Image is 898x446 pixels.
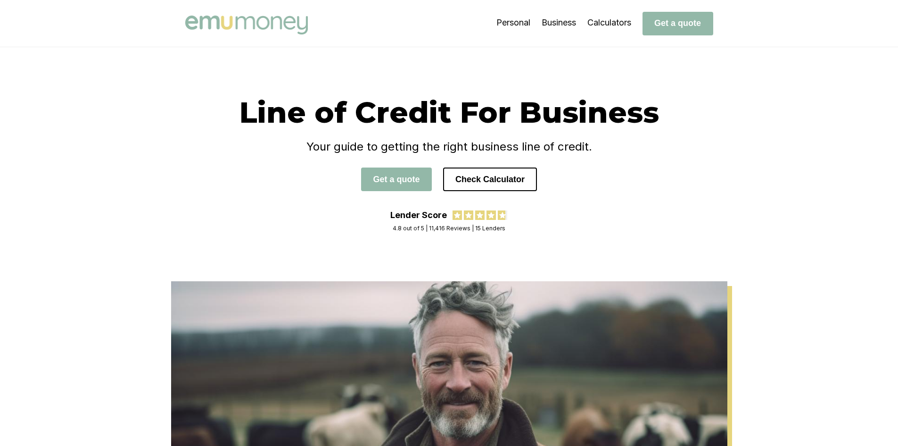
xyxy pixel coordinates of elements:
img: review star [464,210,473,220]
a: Check Calculator [443,174,537,184]
img: review star [486,210,496,220]
h4: Your guide to getting the right business line of credit. [185,140,713,153]
button: Check Calculator [443,168,537,191]
a: Get a quote [643,18,713,28]
a: Get a quote [361,174,432,184]
div: 4.8 out of 5 | 11,416 Reviews | 15 Lenders [393,225,505,232]
div: Lender Score [390,210,447,220]
img: Emu Money logo [185,16,308,34]
img: review star [498,210,507,220]
h1: Line of Credit For Business [185,94,713,130]
img: review star [453,210,462,220]
button: Get a quote [643,12,713,35]
button: Get a quote [361,168,432,191]
img: review star [475,210,485,220]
